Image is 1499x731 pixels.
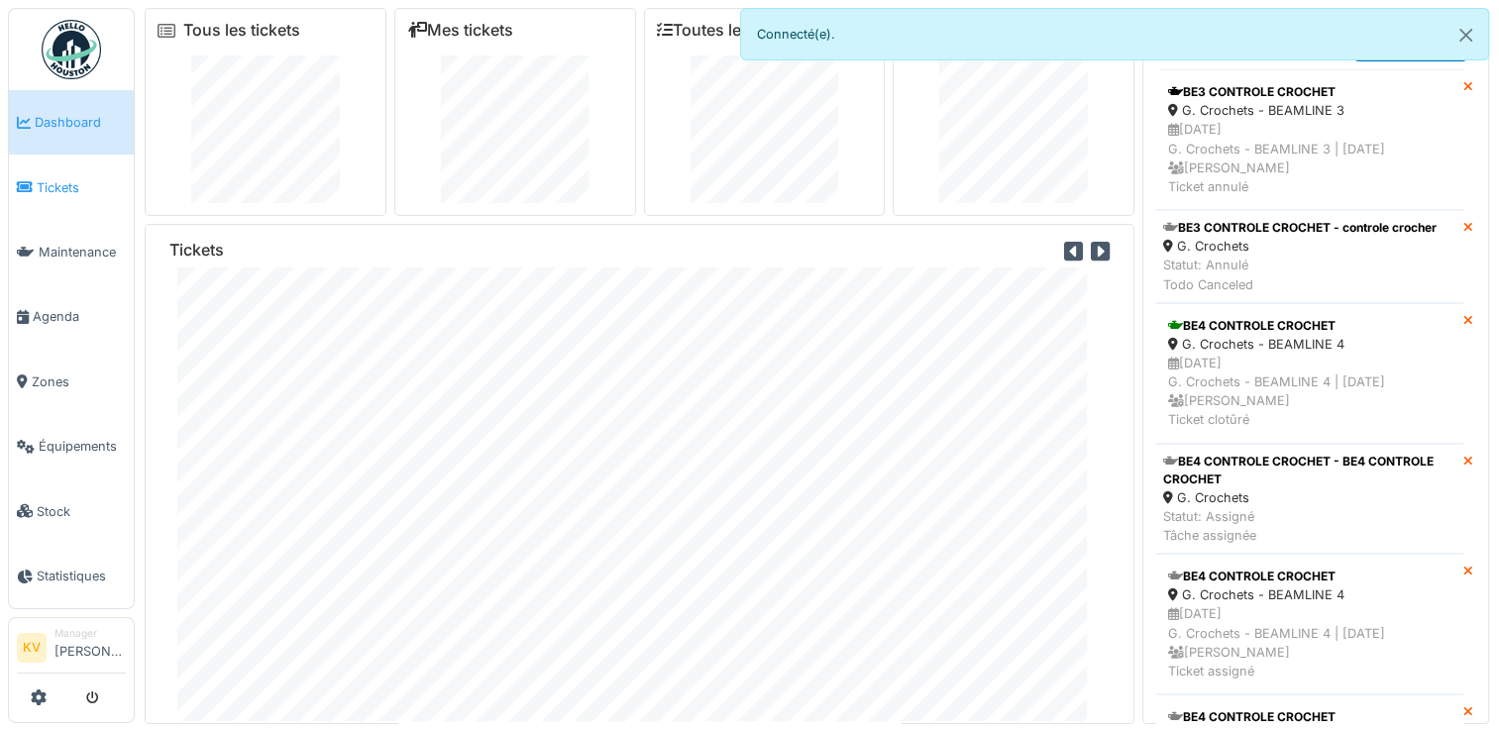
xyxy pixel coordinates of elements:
div: BE4 CONTROLE CROCHET [1168,708,1450,726]
span: Dashboard [35,113,126,132]
div: G. Crochets [1163,488,1455,507]
a: KV Manager[PERSON_NAME] [17,626,126,674]
span: Équipements [39,437,126,456]
a: Mes tickets [407,21,513,40]
span: Tickets [37,178,126,197]
li: KV [17,633,47,663]
button: Close [1444,9,1488,61]
div: G. Crochets - BEAMLINE 4 [1168,335,1450,354]
li: [PERSON_NAME] [54,626,126,669]
a: Tickets [9,155,134,219]
span: Maintenance [39,243,126,261]
div: [DATE] G. Crochets - BEAMLINE 3 | [DATE] [PERSON_NAME] Ticket annulé [1168,120,1450,196]
div: [DATE] G. Crochets - BEAMLINE 4 | [DATE] [PERSON_NAME] Ticket assigné [1168,604,1450,680]
div: G. Crochets - BEAMLINE 4 [1168,585,1450,604]
h6: Tickets [169,241,224,260]
span: Zones [32,372,126,391]
div: Statut: Annulé [1163,256,1437,293]
img: Badge_color-CXgf-gQk.svg [42,20,101,79]
a: BE4 CONTROLE CROCHET G. Crochets - BEAMLINE 4 [DATE]G. Crochets - BEAMLINE 4 | [DATE] [PERSON_NAM... [1155,303,1463,444]
div: BE4 CONTROLE CROCHET [1168,317,1450,335]
a: Toutes les tâches [657,21,804,40]
span: Agenda [33,307,126,326]
span: Statistiques [37,567,126,585]
div: Connecté(e). [740,8,1490,60]
a: Équipements [9,414,134,478]
a: BE4 CONTROLE CROCHET G. Crochets - BEAMLINE 4 [DATE]G. Crochets - BEAMLINE 4 | [DATE] [PERSON_NAM... [1155,554,1463,694]
a: BE4 CONTROLE CROCHET - BE4 CONTROLE CROCHET G. Crochets Statut: AssignéTâche assignée [1155,444,1463,555]
a: Agenda [9,284,134,349]
a: Dashboard [9,90,134,155]
a: Maintenance [9,220,134,284]
div: Manager [54,626,126,641]
div: BE4 CONTROLE CROCHET [1168,568,1450,585]
a: Tous les tickets [183,21,300,40]
div: G. Crochets [1163,237,1437,256]
span: Stock [37,502,126,521]
a: Stock [9,478,134,543]
div: BE4 CONTROLE CROCHET - BE4 CONTROLE CROCHET [1163,453,1455,488]
div: BE3 CONTROLE CROCHET [1168,83,1450,101]
div: BE3 CONTROLE CROCHET - controle crocher [1163,219,1437,237]
a: BE3 CONTROLE CROCHET G. Crochets - BEAMLINE 3 [DATE]G. Crochets - BEAMLINE 3 | [DATE] [PERSON_NAM... [1155,69,1463,210]
span: translation missing: fr.notification.todo_canceled [1163,277,1253,292]
div: [DATE] G. Crochets - BEAMLINE 4 | [DATE] [PERSON_NAME] Ticket clotûré [1168,354,1450,430]
div: G. Crochets - BEAMLINE 3 [1168,101,1450,120]
a: Zones [9,350,134,414]
a: BE3 CONTROLE CROCHET - controle crocher G. Crochets Statut: Annulé Todo Canceled [1155,210,1463,303]
div: Statut: Assigné Tâche assignée [1163,507,1455,545]
a: Statistiques [9,544,134,608]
